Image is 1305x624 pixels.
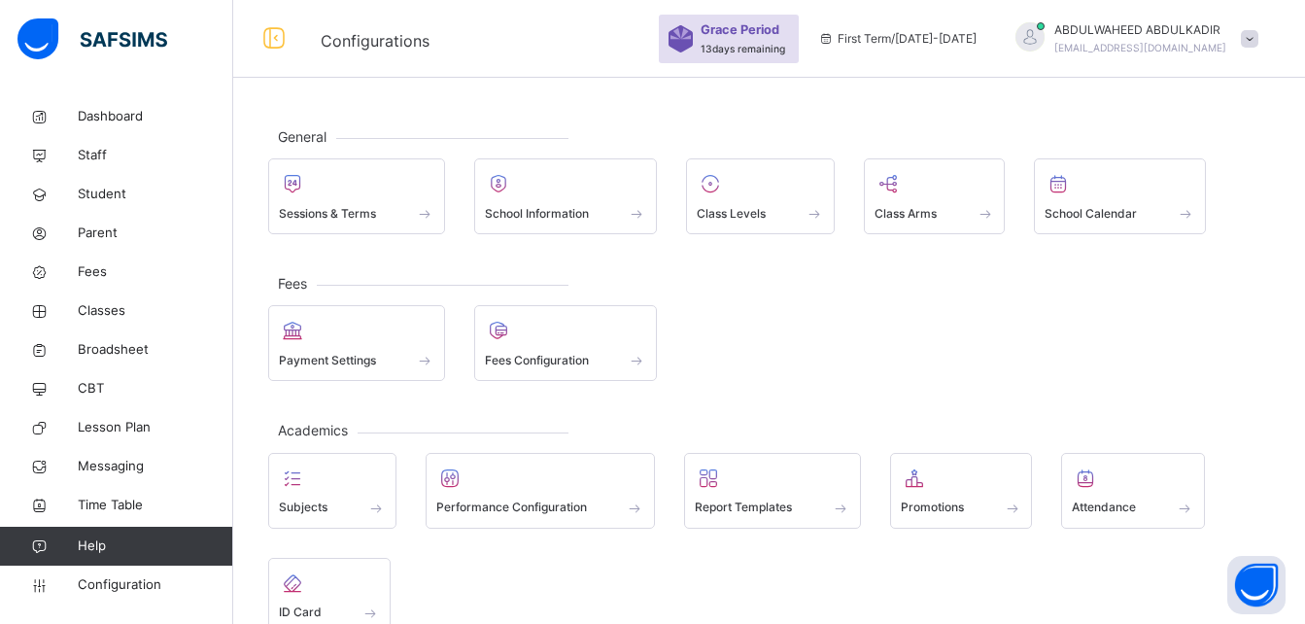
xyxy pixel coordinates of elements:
[890,453,1033,529] div: Promotions
[78,146,233,165] span: Staff
[818,30,977,48] span: session/term information
[436,499,587,516] span: Performance Configuration
[78,379,233,399] span: CBT
[78,185,233,204] span: Student
[669,25,693,52] img: sticker-purple.71386a28dfed39d6af7621340158ba97.svg
[996,21,1268,56] div: ABDULWAHEEDABDULKADIR
[78,262,233,282] span: Fees
[697,205,766,223] span: Class Levels
[426,453,656,529] div: Performance Configuration
[485,205,589,223] span: School Information
[1045,205,1137,223] span: School Calendar
[268,128,336,145] span: General
[1061,453,1205,529] div: Attendance
[268,453,396,529] div: Subjects
[279,499,327,516] span: Subjects
[321,31,429,51] span: Configurations
[78,457,233,476] span: Messaging
[701,20,779,39] span: Grace Period
[875,205,937,223] span: Class Arms
[78,340,233,360] span: Broadsheet
[1227,556,1286,614] button: Open asap
[279,352,376,369] span: Payment Settings
[268,275,317,292] span: Fees
[78,418,233,437] span: Lesson Plan
[684,453,861,529] div: Report Templates
[1072,499,1136,516] span: Attendance
[268,422,358,438] span: Academics
[485,352,589,369] span: Fees Configuration
[1054,42,1226,53] span: [EMAIL_ADDRESS][DOMAIN_NAME]
[268,305,445,381] div: Payment Settings
[78,107,233,126] span: Dashboard
[474,158,658,234] div: School Information
[1054,21,1226,39] span: ABDULWAHEED ABDULKADIR
[268,158,445,234] div: Sessions & Terms
[78,301,233,321] span: Classes
[78,496,233,515] span: Time Table
[279,205,376,223] span: Sessions & Terms
[78,575,232,595] span: Configuration
[17,18,167,59] img: safsims
[1034,158,1206,234] div: School Calendar
[78,224,233,243] span: Parent
[686,158,835,234] div: Class Levels
[474,305,658,381] div: Fees Configuration
[279,604,322,621] span: ID Card
[901,499,964,516] span: Promotions
[864,158,1006,234] div: Class Arms
[78,537,232,556] span: Help
[695,499,792,516] span: Report Templates
[701,43,785,54] span: 13 days remaining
